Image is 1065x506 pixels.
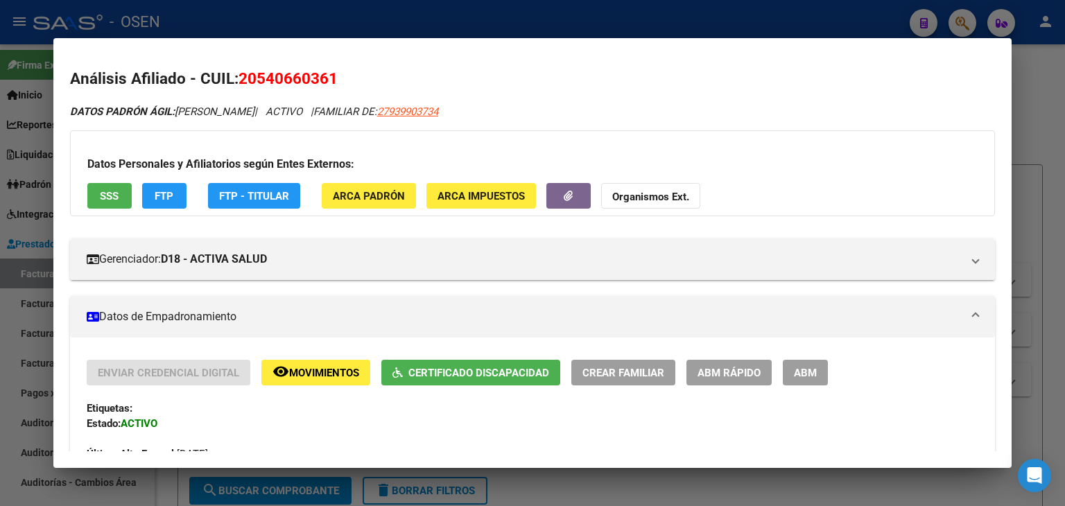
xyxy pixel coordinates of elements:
[100,190,119,202] span: SSS
[98,367,239,379] span: Enviar Credencial Digital
[70,105,175,118] strong: DATOS PADRÓN ÁGIL:
[1018,459,1051,492] div: Open Intercom Messenger
[377,105,438,118] span: 27939903734
[239,69,338,87] span: 20540660361
[408,367,549,379] span: Certificado Discapacidad
[155,190,173,202] span: FTP
[219,190,289,202] span: FTP - Titular
[698,367,761,379] span: ABM Rápido
[272,363,289,380] mat-icon: remove_red_eye
[794,367,817,379] span: ABM
[87,417,121,430] strong: Estado:
[208,183,300,209] button: FTP - Titular
[686,360,772,385] button: ABM Rápido
[582,367,664,379] span: Crear Familiar
[601,183,700,209] button: Organismos Ext.
[313,105,438,118] span: FAMILIAR DE:
[438,190,525,202] span: ARCA Impuestos
[70,296,995,338] mat-expansion-panel-header: Datos de Empadronamiento
[70,105,438,118] i: | ACTIVO |
[87,402,132,415] strong: Etiquetas:
[87,156,978,173] h3: Datos Personales y Afiliatorios según Entes Externos:
[571,360,675,385] button: Crear Familiar
[87,308,962,325] mat-panel-title: Datos de Empadronamiento
[70,105,254,118] span: [PERSON_NAME]
[161,251,267,268] strong: D18 - ACTIVA SALUD
[261,360,370,385] button: Movimientos
[70,238,995,280] mat-expansion-panel-header: Gerenciador:D18 - ACTIVA SALUD
[381,360,560,385] button: Certificado Discapacidad
[783,360,828,385] button: ABM
[87,183,132,209] button: SSS
[121,417,157,430] strong: ACTIVO
[612,191,689,203] strong: Organismos Ext.
[87,360,250,385] button: Enviar Credencial Digital
[289,367,359,379] span: Movimientos
[333,190,405,202] span: ARCA Padrón
[322,183,416,209] button: ARCA Padrón
[142,183,187,209] button: FTP
[426,183,536,209] button: ARCA Impuestos
[70,67,995,91] h2: Análisis Afiliado - CUIL:
[87,448,208,460] span: [DATE]
[87,448,177,460] strong: Última Alta Formal:
[87,251,962,268] mat-panel-title: Gerenciador:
